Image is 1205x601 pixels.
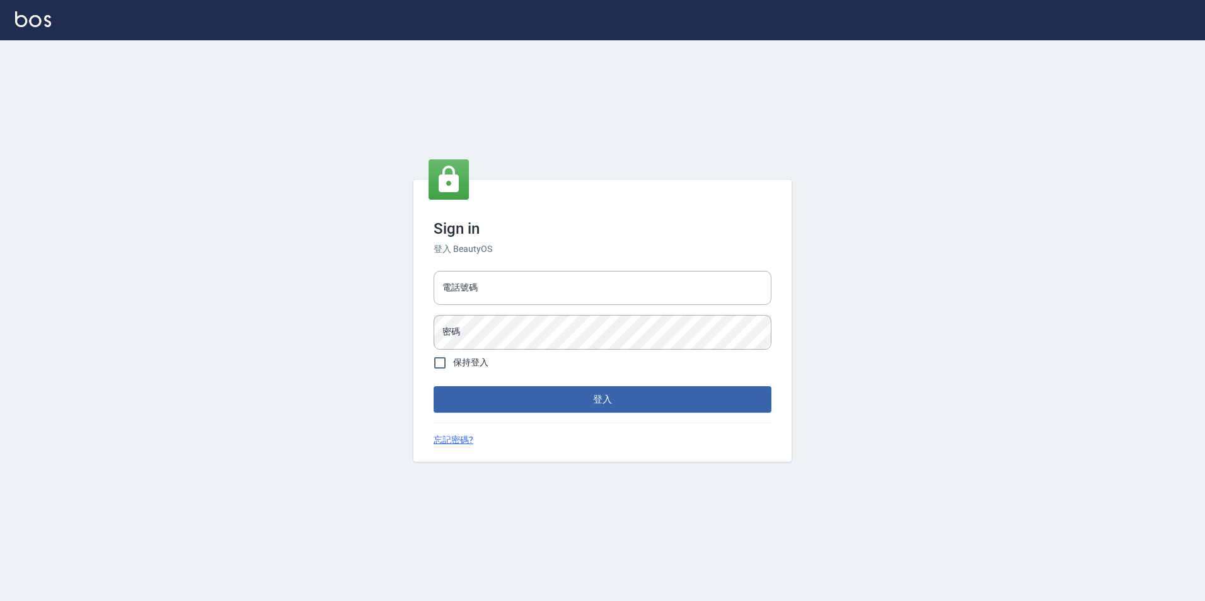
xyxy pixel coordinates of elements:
img: Logo [15,11,51,27]
h3: Sign in [434,220,771,238]
a: 忘記密碼? [434,433,473,447]
span: 保持登入 [453,356,488,369]
button: 登入 [434,386,771,413]
h6: 登入 BeautyOS [434,243,771,256]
